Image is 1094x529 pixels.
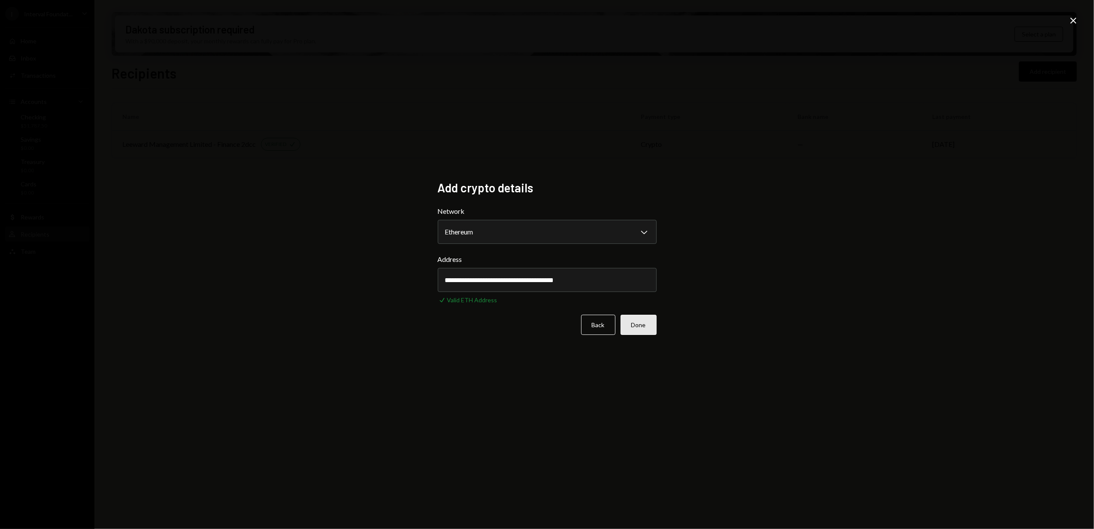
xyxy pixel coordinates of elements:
button: Done [621,315,657,335]
button: Back [581,315,615,335]
h2: Add crypto details [438,179,657,196]
div: Valid ETH Address [447,295,497,304]
label: Address [438,254,657,264]
label: Network [438,206,657,216]
button: Network [438,220,657,244]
